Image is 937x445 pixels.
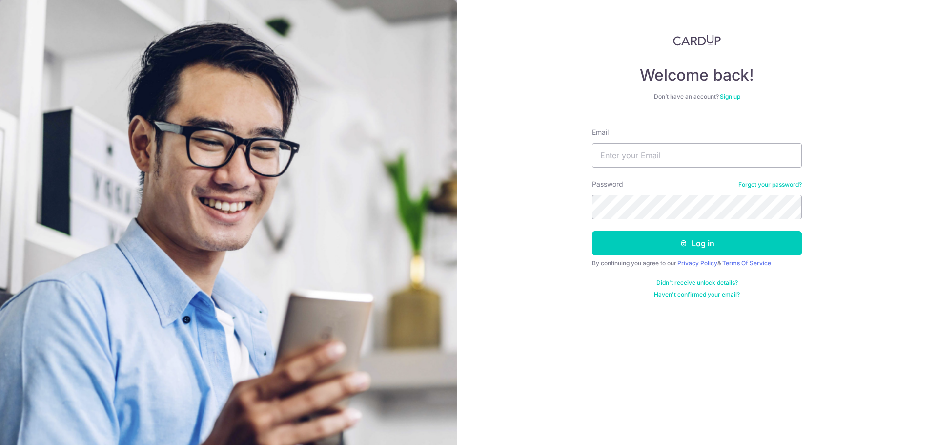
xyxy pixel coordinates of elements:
[592,93,802,101] div: Don’t have an account?
[722,259,771,267] a: Terms Of Service
[677,259,717,267] a: Privacy Policy
[592,143,802,168] input: Enter your Email
[656,279,738,287] a: Didn't receive unlock details?
[738,181,802,189] a: Forgot your password?
[592,179,623,189] label: Password
[654,291,740,298] a: Haven't confirmed your email?
[720,93,740,100] a: Sign up
[592,259,802,267] div: By continuing you agree to our &
[592,127,609,137] label: Email
[592,65,802,85] h4: Welcome back!
[673,34,721,46] img: CardUp Logo
[592,231,802,255] button: Log in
